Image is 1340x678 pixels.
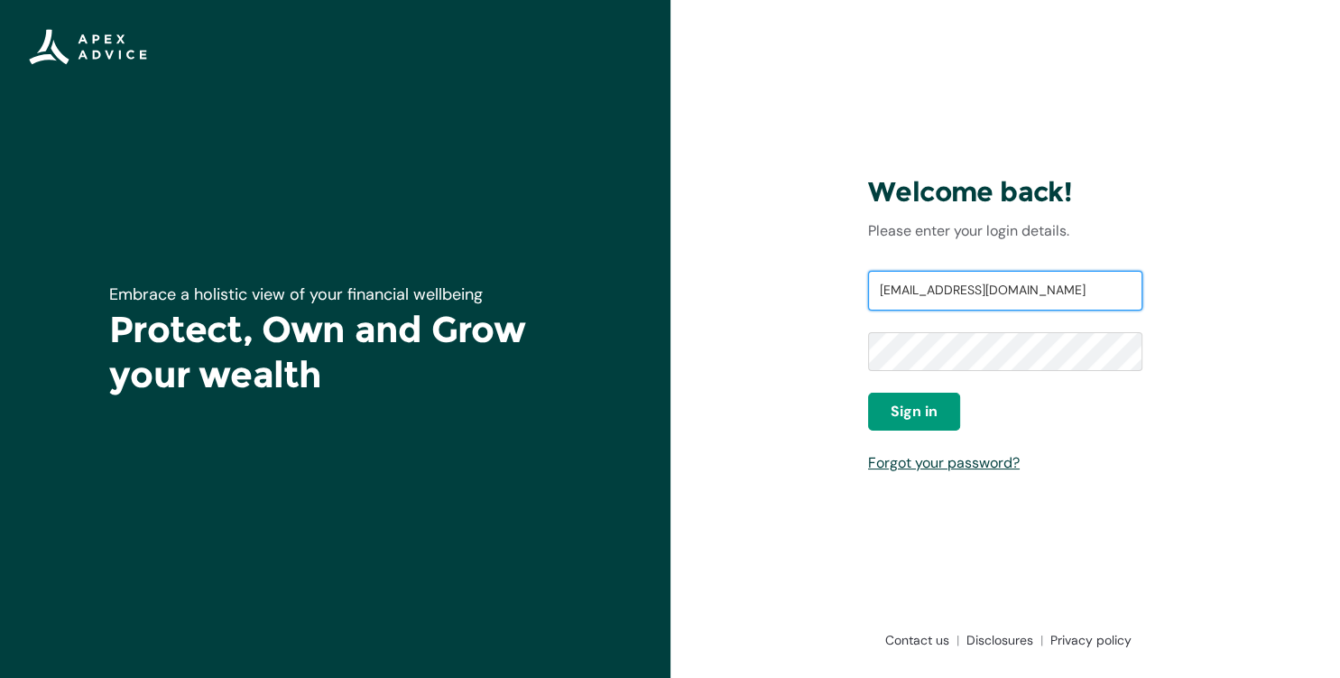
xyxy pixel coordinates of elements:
[1043,631,1132,649] a: Privacy policy
[109,283,483,305] span: Embrace a holistic view of your financial wellbeing
[868,220,1142,242] p: Please enter your login details.
[959,631,1043,649] a: Disclosures
[868,271,1142,311] input: Username
[868,175,1142,209] h3: Welcome back!
[891,401,938,423] span: Sign in
[29,29,147,65] img: Apex Advice Group
[868,393,960,431] button: Sign in
[109,307,560,397] h1: Protect, Own and Grow your wealth
[868,453,1020,472] a: Forgot your password?
[878,631,959,649] a: Contact us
